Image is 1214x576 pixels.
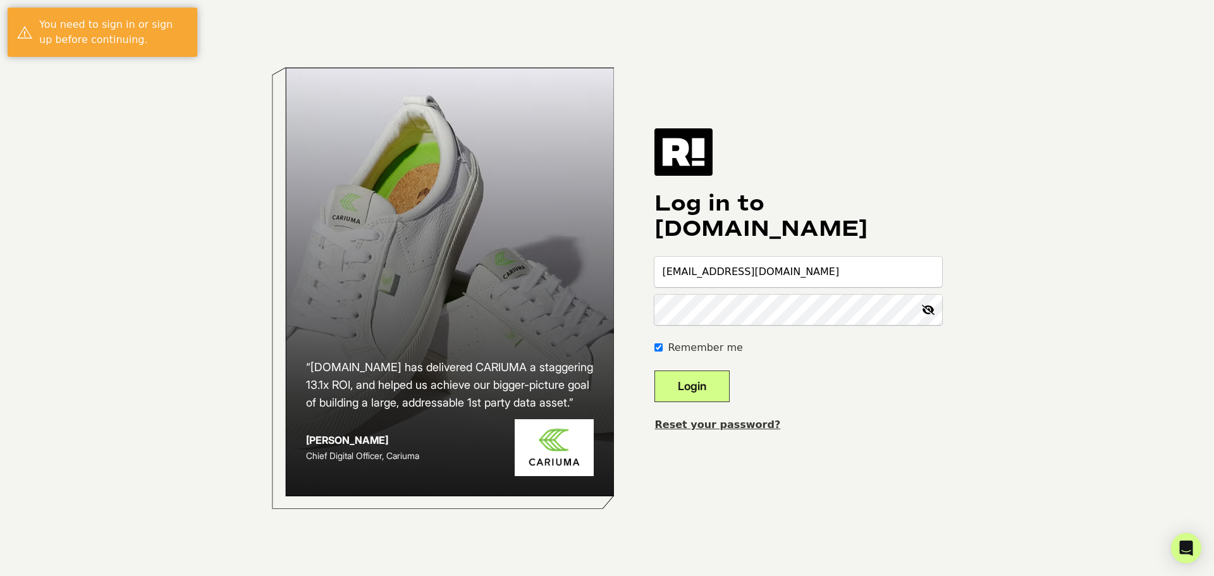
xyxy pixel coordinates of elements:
div: You need to sign in or sign up before continuing. [39,17,188,47]
label: Remember me [668,340,742,355]
img: Retention.com [654,128,713,175]
strong: [PERSON_NAME] [306,434,388,446]
div: Open Intercom Messenger [1171,533,1201,563]
span: Chief Digital Officer, Cariuma [306,450,419,461]
h2: “[DOMAIN_NAME] has delivered CARIUMA a staggering 13.1x ROI, and helped us achieve our bigger-pic... [306,358,594,412]
h1: Log in to [DOMAIN_NAME] [654,191,942,242]
input: Email [654,257,942,287]
a: Reset your password? [654,419,780,431]
button: Login [654,371,730,402]
img: Cariuma [515,419,594,477]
